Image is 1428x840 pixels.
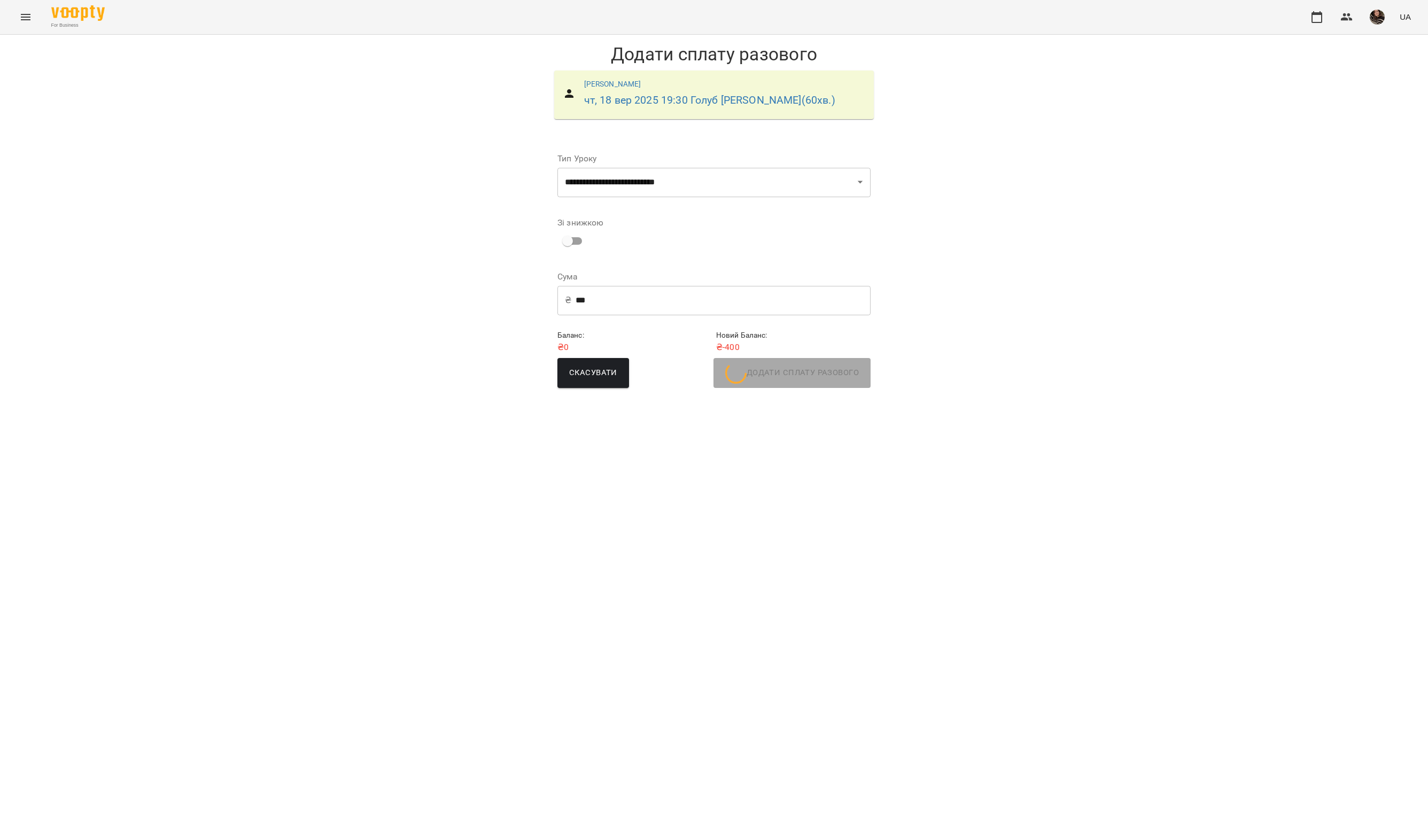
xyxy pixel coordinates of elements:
span: UA [1400,11,1411,22]
img: Voopty Logo [51,5,105,21]
span: For Business [51,22,105,29]
label: Тип Уроку [557,154,871,163]
a: чт, 18 вер 2025 19:30 Голуб [PERSON_NAME](60хв.) [584,94,835,106]
img: 50c54b37278f070f9d74a627e50a0a9b.jpg [1370,10,1385,25]
h6: Баланс : [557,330,712,341]
p: ₴ [565,294,571,307]
p: ₴ 0 [557,341,712,354]
button: Скасувати [557,358,629,388]
button: UA [1395,7,1415,27]
a: [PERSON_NAME] [584,80,641,88]
button: Menu [13,4,38,30]
label: Сума [557,273,871,281]
p: ₴ -400 [716,341,871,354]
span: Скасувати [569,366,617,380]
h1: Додати сплату разового [549,43,879,65]
h6: Новий Баланс : [716,330,871,341]
label: Зі знижкою [557,219,603,227]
